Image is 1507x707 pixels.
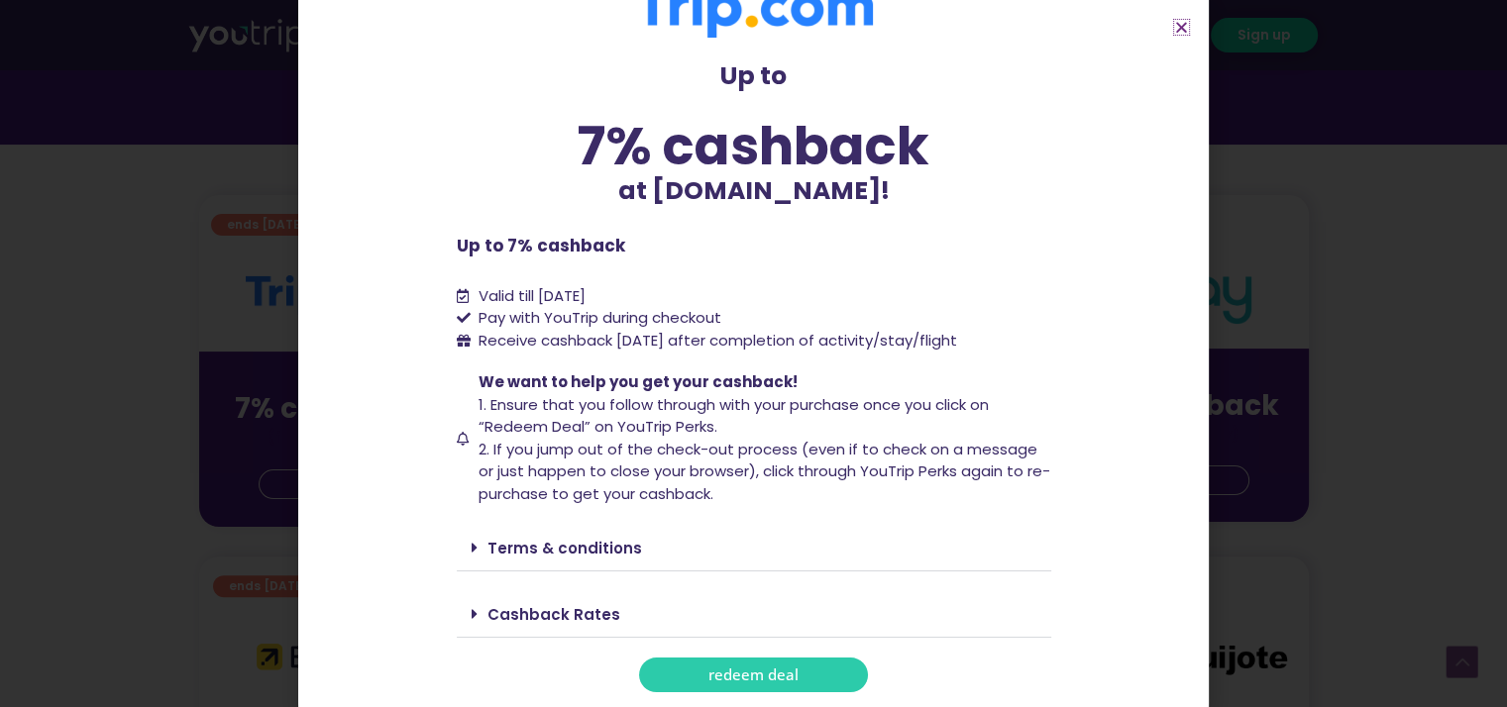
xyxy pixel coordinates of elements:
a: Terms & conditions [487,538,642,558]
span: 2. If you jump out of the check-out process (even if to check on a message or just happen to clos... [479,439,1050,504]
a: Close [1174,20,1189,35]
p: at [DOMAIN_NAME]! [457,172,1051,210]
span: Receive cashback [DATE] after completion of activity/stay/flight [479,330,957,351]
span: redeem deal [708,667,799,682]
div: Terms & conditions [457,525,1051,571]
p: Up to [457,57,1051,95]
div: 7% cashback [457,120,1051,172]
span: 1. Ensure that you follow through with your purchase once you click on “Redeem Deal” on YouTrip P... [479,394,989,438]
a: Cashback Rates [487,604,620,625]
b: Up to 7% cashback [457,234,625,257]
div: Cashback Rates [457,591,1051,638]
span: We want to help you get your cashback! [479,371,798,392]
span: Pay with YouTrip during checkout [474,307,721,330]
span: Valid till [DATE] [479,285,586,306]
a: redeem deal [639,657,868,692]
